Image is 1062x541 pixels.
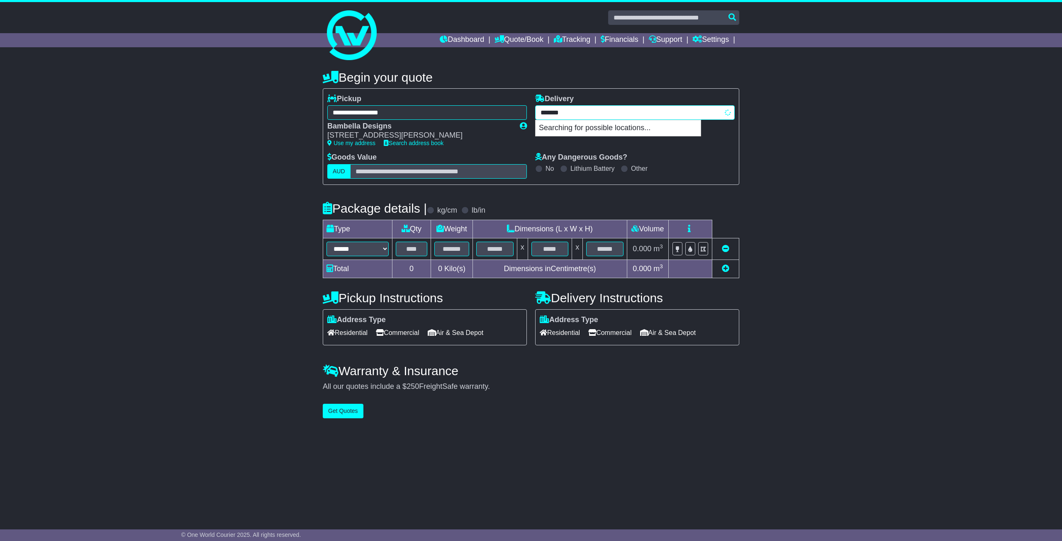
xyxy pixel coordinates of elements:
[494,33,543,47] a: Quote/Book
[323,220,392,238] td: Type
[323,382,739,391] div: All our quotes include a $ FreightSafe warranty.
[407,382,419,391] span: 250
[572,238,583,260] td: x
[323,70,739,84] h4: Begin your quote
[431,220,473,238] td: Weight
[473,220,627,238] td: Dimensions (L x W x H)
[546,165,554,172] label: No
[323,404,363,418] button: Get Quotes
[323,291,527,305] h4: Pickup Instructions
[384,140,443,146] a: Search address book
[627,220,668,238] td: Volume
[376,326,419,339] span: Commercial
[601,33,638,47] a: Financials
[722,245,729,253] a: Remove this item
[428,326,484,339] span: Air & Sea Depot
[588,326,631,339] span: Commercial
[692,33,729,47] a: Settings
[392,260,431,278] td: 0
[653,264,663,273] span: m
[327,140,375,146] a: Use my address
[327,95,361,104] label: Pickup
[327,326,368,339] span: Residential
[327,315,386,325] label: Address Type
[536,120,701,136] p: Searching for possible locations...
[327,164,351,179] label: AUD
[660,243,663,250] sup: 3
[535,153,627,162] label: Any Dangerous Goods?
[323,201,427,215] h4: Package details |
[431,260,473,278] td: Kilo(s)
[633,245,651,253] span: 0.000
[570,165,615,172] label: Lithium Battery
[323,260,392,278] td: Total
[722,264,729,273] a: Add new item
[438,264,442,273] span: 0
[660,263,663,269] sup: 3
[649,33,682,47] a: Support
[540,326,580,339] span: Residential
[392,220,431,238] td: Qty
[327,153,377,162] label: Goods Value
[535,95,574,104] label: Delivery
[473,260,627,278] td: Dimensions in Centimetre(s)
[327,122,512,131] div: Bambella Designs
[472,206,485,215] label: lb/in
[653,245,663,253] span: m
[440,33,484,47] a: Dashboard
[323,364,739,378] h4: Warranty & Insurance
[554,33,590,47] a: Tracking
[633,264,651,273] span: 0.000
[327,131,512,140] div: [STREET_ADDRESS][PERSON_NAME]
[631,165,648,172] label: Other
[181,531,301,538] span: © One World Courier 2025. All rights reserved.
[535,291,739,305] h4: Delivery Instructions
[517,238,528,260] td: x
[437,206,457,215] label: kg/cm
[540,315,598,325] label: Address Type
[640,326,696,339] span: Air & Sea Depot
